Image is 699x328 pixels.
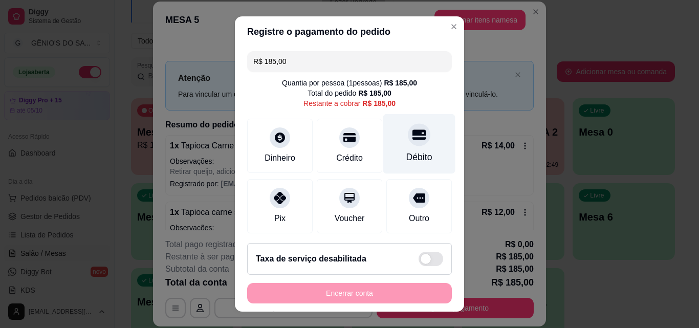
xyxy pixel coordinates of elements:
[358,88,391,98] div: R$ 185,00
[336,152,363,164] div: Crédito
[303,98,396,108] div: Restante a cobrar
[406,150,432,164] div: Débito
[409,212,429,225] div: Outro
[362,98,396,108] div: R$ 185,00
[274,212,286,225] div: Pix
[235,16,464,47] header: Registre o pagamento do pedido
[253,51,446,72] input: Ex.: hambúrguer de cordeiro
[335,212,365,225] div: Voucher
[282,78,417,88] div: Quantia por pessoa ( 1 pessoas)
[256,253,366,265] h2: Taxa de serviço desabilitada
[446,18,462,35] button: Close
[384,78,417,88] div: R$ 185,00
[265,152,295,164] div: Dinheiro
[308,88,391,98] div: Total do pedido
